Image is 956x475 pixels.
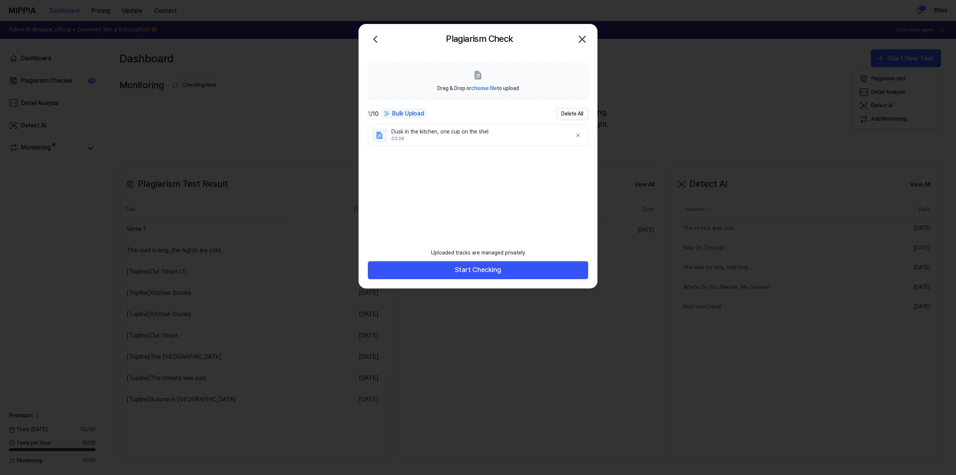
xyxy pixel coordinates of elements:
[446,32,513,46] h2: Plagiarism Check
[471,85,497,91] span: choose file
[391,136,566,142] div: 03:28
[368,110,370,117] span: 1
[437,85,519,91] span: Drag & Drop or to upload
[556,108,588,120] button: Delete All
[382,108,426,119] button: Bulk Upload
[426,245,530,261] div: Uploaded tracks are managed privately
[391,128,566,136] div: Dusk in the kitchen, one cup on the shel
[368,110,379,118] div: / 10
[368,261,588,279] button: Start Checking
